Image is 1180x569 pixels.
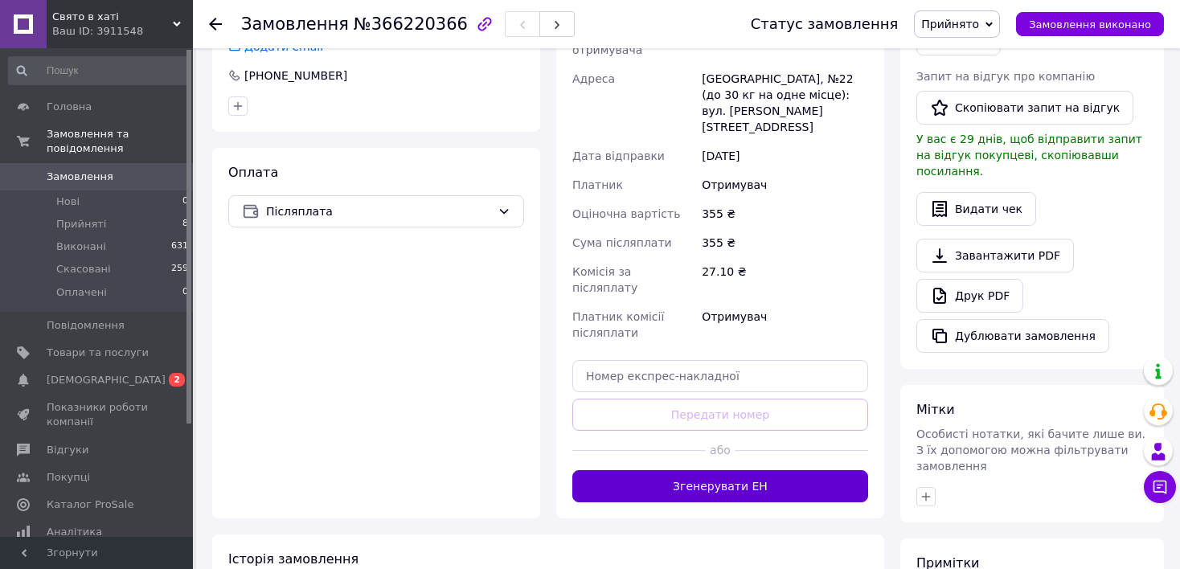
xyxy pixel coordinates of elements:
[228,551,359,567] span: Історія замовлення
[47,470,90,485] span: Покупці
[572,310,664,339] span: Платник комісії післяплати
[47,497,133,512] span: Каталог ProSale
[699,199,871,228] div: 355 ₴
[182,217,188,231] span: 8
[1144,471,1176,503] button: Чат з покупцем
[572,236,672,249] span: Сума післяплати
[706,442,735,458] span: або
[572,72,615,85] span: Адреса
[916,70,1095,83] span: Запит на відгук про компанію
[47,373,166,387] span: [DEMOGRAPHIC_DATA]
[699,64,871,141] div: [GEOGRAPHIC_DATA], №22 (до 30 кг на одне місце): вул. [PERSON_NAME][STREET_ADDRESS]
[1016,12,1164,36] button: Замовлення виконано
[916,402,955,417] span: Мітки
[921,18,979,31] span: Прийнято
[572,470,868,502] button: Згенерувати ЕН
[916,279,1023,313] a: Друк PDF
[916,133,1142,178] span: У вас є 29 днів, щоб відправити запит на відгук покупцеві, скопіювавши посилання.
[47,127,193,156] span: Замовлення та повідомлення
[699,141,871,170] div: [DATE]
[47,170,113,184] span: Замовлення
[916,239,1074,272] a: Завантажити PDF
[47,400,149,429] span: Показники роботи компанії
[699,170,871,199] div: Отримувач
[572,27,642,56] span: Телефон отримувача
[572,265,637,294] span: Комісія за післяплату
[354,14,468,34] span: №366220366
[699,257,871,302] div: 27.10 ₴
[699,302,871,347] div: Отримувач
[47,443,88,457] span: Відгуки
[916,91,1133,125] button: Скопіювати запит на відгук
[47,100,92,114] span: Головна
[572,360,868,392] input: Номер експрес-накладної
[169,373,185,387] span: 2
[171,262,188,276] span: 259
[52,24,193,39] div: Ваш ID: 3911548
[241,14,349,34] span: Замовлення
[56,194,80,209] span: Нові
[182,285,188,300] span: 0
[266,203,491,220] span: Післяплата
[47,318,125,333] span: Повідомлення
[209,16,222,32] div: Повернутися назад
[182,194,188,209] span: 0
[47,525,102,539] span: Аналітика
[8,56,190,85] input: Пошук
[243,68,349,84] div: [PHONE_NUMBER]
[751,16,899,32] div: Статус замовлення
[916,428,1145,473] span: Особисті нотатки, які бачите лише ви. З їх допомогою можна фільтрувати замовлення
[572,207,680,220] span: Оціночна вартість
[916,319,1109,353] button: Дублювати замовлення
[572,178,623,191] span: Платник
[572,149,665,162] span: Дата відправки
[52,10,173,24] span: Свято в хаті
[56,217,106,231] span: Прийняті
[56,262,111,276] span: Скасовані
[228,165,278,180] span: Оплата
[916,192,1036,226] button: Видати чек
[171,239,188,254] span: 631
[56,285,107,300] span: Оплачені
[56,239,106,254] span: Виконані
[47,346,149,360] span: Товари та послуги
[699,228,871,257] div: 355 ₴
[1029,18,1151,31] span: Замовлення виконано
